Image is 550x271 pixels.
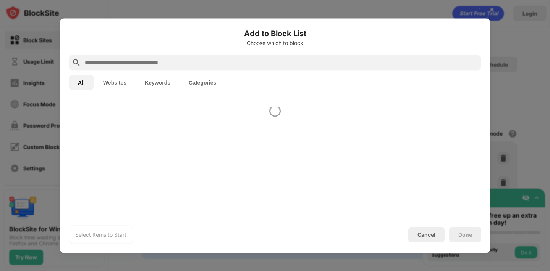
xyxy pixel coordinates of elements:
div: Select Items to Start [75,231,126,238]
button: Websites [94,75,136,90]
button: Keywords [136,75,180,90]
div: Done [458,231,472,237]
div: Cancel [417,231,435,238]
button: All [69,75,94,90]
h6: Add to Block List [69,27,481,39]
button: Categories [180,75,225,90]
img: search.svg [72,58,81,67]
div: Choose which to block [69,40,481,46]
